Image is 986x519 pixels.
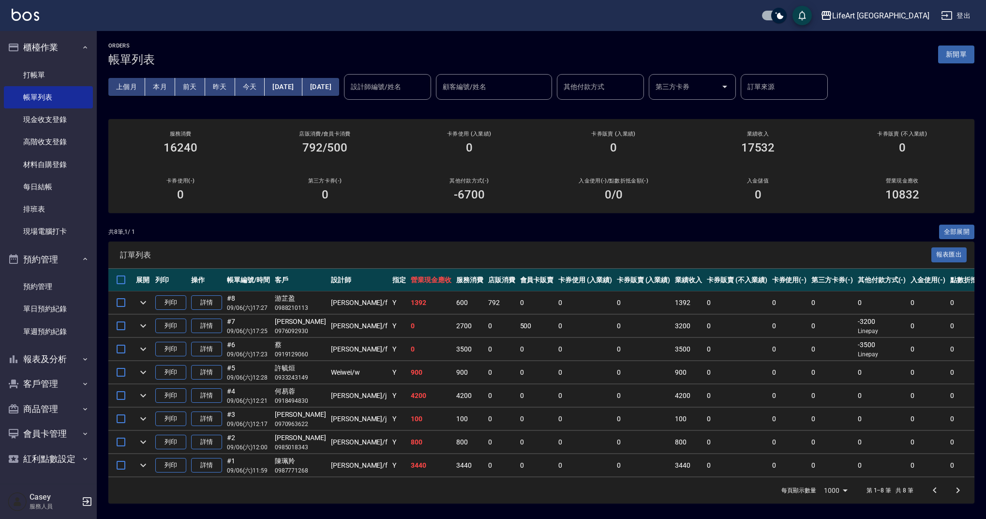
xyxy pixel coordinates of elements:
td: 0 [614,408,673,430]
td: 1392 [672,291,704,314]
td: 0 [770,291,809,314]
p: 09/06 (六) 12:21 [227,397,270,405]
td: 3440 [408,454,454,477]
td: 0 [809,454,855,477]
th: 客戶 [272,269,329,291]
td: #1 [224,454,272,477]
h5: Casey [30,492,79,502]
td: Y [390,361,408,384]
td: 800 [454,431,486,454]
div: [PERSON_NAME] [275,317,326,327]
button: 上個月 [108,78,145,96]
a: 詳情 [191,342,222,357]
p: 09/06 (六) 12:00 [227,443,270,452]
td: 100 [408,408,454,430]
button: 列印 [155,365,186,380]
td: 0 [518,361,556,384]
h2: 店販消費 /會員卡消費 [264,131,385,137]
h3: 0 [177,188,184,201]
a: 詳情 [191,295,222,310]
h3: 17532 [741,141,775,154]
p: 0970963622 [275,420,326,428]
td: Y [390,384,408,407]
th: 列印 [153,269,189,291]
td: 0 [408,338,454,361]
td: 0 [908,454,948,477]
img: Logo [12,9,39,21]
td: 0 [518,431,556,454]
th: 服務消費 [454,269,486,291]
td: 0 [518,408,556,430]
td: 0 [908,384,948,407]
td: 0 [518,338,556,361]
td: Weiwei /w [329,361,390,384]
h3: 0 [755,188,762,201]
td: 0 [908,338,948,361]
button: 客戶管理 [4,371,93,397]
h2: 其他付款方式(-) [409,178,530,184]
td: 0 [908,431,948,454]
td: 0 [486,431,518,454]
td: #6 [224,338,272,361]
a: 報表匯出 [931,250,967,259]
td: Y [390,315,408,337]
td: 0 [556,384,614,407]
button: 紅利點數設定 [4,446,93,472]
a: 新開單 [938,49,974,59]
div: 陳珮羚 [275,456,326,466]
td: 600 [454,291,486,314]
td: 792 [486,291,518,314]
td: 900 [454,361,486,384]
button: 列印 [155,435,186,450]
button: 列印 [155,388,186,403]
td: 900 [408,361,454,384]
td: 0 [770,338,809,361]
td: Y [390,431,408,454]
a: 排班表 [4,198,93,220]
p: 服務人員 [30,502,79,511]
p: 0933243149 [275,373,326,382]
th: 其他付款方式(-) [855,269,909,291]
th: 第三方卡券(-) [809,269,855,291]
div: LifeArt [GEOGRAPHIC_DATA] [832,10,929,22]
h3: 0 [466,141,473,154]
div: [PERSON_NAME] [275,433,326,443]
th: 展開 [134,269,153,291]
td: 0 [614,291,673,314]
a: 預約管理 [4,275,93,298]
h3: 0 /0 [605,188,623,201]
td: 0 [855,454,909,477]
button: 預約管理 [4,247,93,272]
td: 0 [614,338,673,361]
button: Open [717,79,732,94]
button: 會員卡管理 [4,421,93,446]
td: [PERSON_NAME] /j [329,408,390,430]
td: -3500 [855,338,909,361]
button: 昨天 [205,78,235,96]
td: 0 [704,408,769,430]
button: expand row [136,295,150,310]
h3: -6700 [454,188,485,201]
button: [DATE] [265,78,302,96]
button: 今天 [235,78,265,96]
td: 0 [770,315,809,337]
button: expand row [136,458,150,473]
th: 卡券使用(-) [770,269,809,291]
h2: 卡券販賣 (不入業績) [842,131,963,137]
td: 0 [770,384,809,407]
a: 單日預約紀錄 [4,298,93,320]
td: 800 [408,431,454,454]
button: expand row [136,365,150,380]
th: 入金使用(-) [908,269,948,291]
th: 營業現金應收 [408,269,454,291]
td: [PERSON_NAME] /f [329,454,390,477]
td: #7 [224,315,272,337]
p: 第 1–8 筆 共 8 筆 [866,486,913,495]
td: 0 [704,454,769,477]
a: 帳單列表 [4,86,93,108]
th: 指定 [390,269,408,291]
a: 材料自購登錄 [4,153,93,176]
a: 現場電腦打卡 [4,220,93,243]
td: 3500 [454,338,486,361]
a: 打帳單 [4,64,93,86]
